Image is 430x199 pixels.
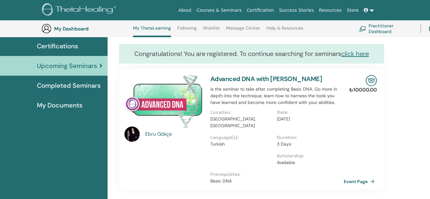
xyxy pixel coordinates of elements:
p: Prerequisites : [210,171,344,178]
img: chalkboard-teacher.svg [359,26,366,31]
img: Advanced DNA [124,75,203,128]
a: Store [344,4,361,16]
p: Date : [277,109,340,116]
a: Resources [316,4,344,16]
span: My Documents [37,100,82,110]
span: Completed Seminars [37,81,101,90]
span: Upcoming Seminars [37,61,97,71]
a: Message Center [226,25,260,36]
a: Event Page [344,177,377,186]
div: Congratulations! You are registered. To continue searching for seminars [119,44,384,64]
p: Language(s) : [210,134,273,141]
p: Available [277,159,340,166]
a: My ThetaLearning [133,25,171,37]
a: Advanced DNA with [PERSON_NAME] [210,75,322,83]
span: Certifications [37,41,78,51]
p: Scholarship : [277,153,340,159]
h3: My Dashboard [54,26,118,32]
p: Duration : [277,134,340,141]
p: ₺10000.00 [349,86,377,94]
a: Ebru Gökçe [145,130,204,138]
p: is the seminar to take after completing Basic DNA. Go more in depth into the technique, learn how... [210,86,344,106]
p: 3 Days [277,141,340,148]
p: Basic DNA [210,178,344,184]
a: click here [341,50,369,58]
a: Certification [244,4,276,16]
p: [GEOGRAPHIC_DATA], [GEOGRAPHIC_DATA] [210,116,273,129]
a: About [176,4,194,16]
a: Help & Resources [266,25,303,36]
a: Courses & Seminars [194,4,244,16]
a: Practitioner Dashboard [359,22,413,36]
a: Following [177,25,197,36]
img: generic-user-icon.jpg [41,24,52,34]
p: Location : [210,109,273,116]
img: default.jpg [124,127,140,142]
a: Wishlist [203,25,220,36]
a: Success Stories [277,4,316,16]
img: logo.png [42,3,118,17]
p: Turkish [210,141,273,148]
p: [DATE] [277,116,340,122]
img: In-Person Seminar [366,75,377,86]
